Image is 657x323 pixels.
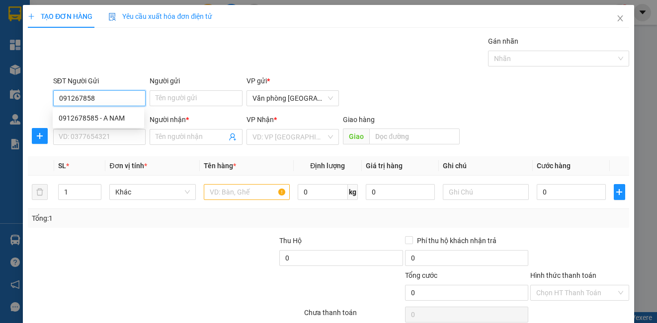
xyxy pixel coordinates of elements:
span: Giao hàng [343,116,375,124]
b: [DOMAIN_NAME] [132,8,240,24]
span: plus [32,132,47,140]
b: Phúc Lộc Thọ Limousine [38,8,110,68]
span: Yêu cầu xuất hóa đơn điện tử [108,12,212,20]
span: VP Nhận [246,116,274,124]
h2: VP Nhận: Số 8 [PERSON_NAME] [52,71,240,133]
span: Giao [343,129,369,144]
span: Tổng cước [405,271,437,279]
button: plus [32,128,48,144]
span: plus [28,13,35,20]
div: Tổng: 1 [32,213,254,224]
h2: QW4VX4FL [5,71,80,87]
span: Thu Hộ [279,237,302,245]
span: Văn phòng Nam Định [252,91,333,106]
button: plus [614,184,625,200]
span: TẠO ĐƠN HÀNG [28,12,92,20]
span: SL [58,162,66,170]
div: Người gửi [150,75,242,86]
span: plus [614,188,625,196]
span: Phí thu hộ khách nhận trả [413,235,500,246]
label: Gán nhãn [488,37,518,45]
button: Close [606,5,634,33]
span: Đơn vị tính [109,162,147,170]
div: VP gửi [246,75,339,86]
div: 0912678585 - A NAM [53,110,144,126]
span: Tên hàng [204,162,236,170]
label: Hình thức thanh toán [530,271,596,279]
span: kg [348,184,358,200]
span: Khác [115,185,189,199]
img: icon [108,13,116,21]
div: Người nhận [150,114,242,125]
div: SĐT Người Gửi [53,75,146,86]
span: user-add [229,133,237,141]
th: Ghi chú [439,156,533,176]
button: delete [32,184,48,200]
input: 0 [366,184,435,200]
input: Dọc đường [369,129,460,144]
input: VD: Bàn, Ghế [204,184,290,200]
span: close [616,14,624,22]
input: Ghi Chú [443,184,529,200]
span: Giá trị hàng [366,162,403,170]
img: logo.jpg [5,15,33,65]
span: Cước hàng [537,162,571,170]
div: 0912678585 - A NAM [59,113,138,124]
span: Định lượng [310,162,345,170]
